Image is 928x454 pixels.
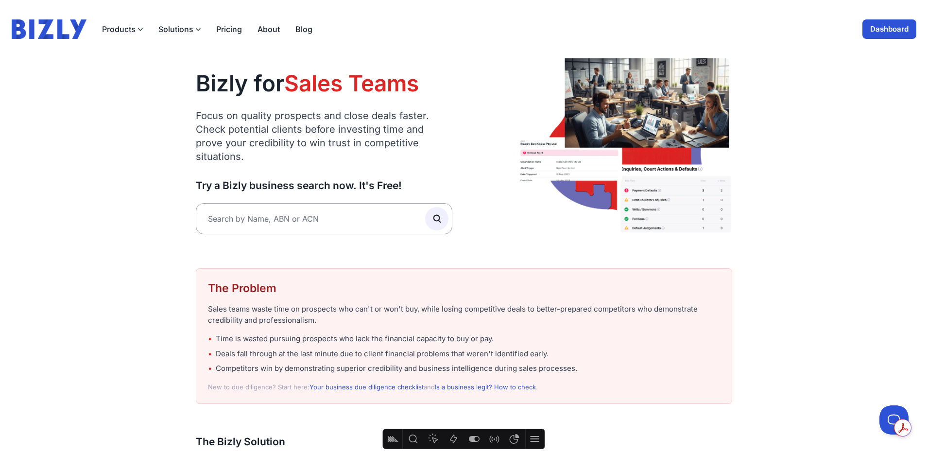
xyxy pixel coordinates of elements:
button: Products [102,23,143,35]
span: • [208,349,212,360]
span: • [208,363,212,374]
span: Sales Teams [284,70,419,97]
h2: The Bizly Solution [196,435,732,448]
a: Pricing [216,23,242,35]
h1: Bizly for [196,70,452,98]
iframe: Toggle Customer Support [879,405,909,435]
a: Your business due diligence checklist [309,383,424,391]
p: Sales teams waste time on prospects who can't or won't buy, while losing competitive deals to bet... [208,304,720,326]
li: Deals fall through at the last minute due to client financial problems that weren't identified ea... [208,349,720,360]
a: Blog [295,23,312,35]
a: Is a business legit? How to check [435,383,536,391]
span: • [208,333,212,345]
h3: Try a Bizly business search now. It's Free! [196,179,452,192]
p: New to due diligence? Start here: and . [208,382,720,392]
h2: The Problem [208,280,720,296]
li: Competitors win by demonstrating superior credibility and business intelligence during sales proc... [208,363,720,374]
p: Focus on quality prospects and close deals faster. Check potential clients before investing time ... [196,109,452,163]
li: Time is wasted pursuing prospects who lack the financial capacity to buy or pay. [208,333,720,345]
button: Solutions [158,23,201,35]
a: Dashboard [862,19,916,39]
img: Sales professional checking prospect risk on Bizly [509,58,732,237]
a: About [258,23,280,35]
input: Search by Name, ABN or ACN [196,203,452,234]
